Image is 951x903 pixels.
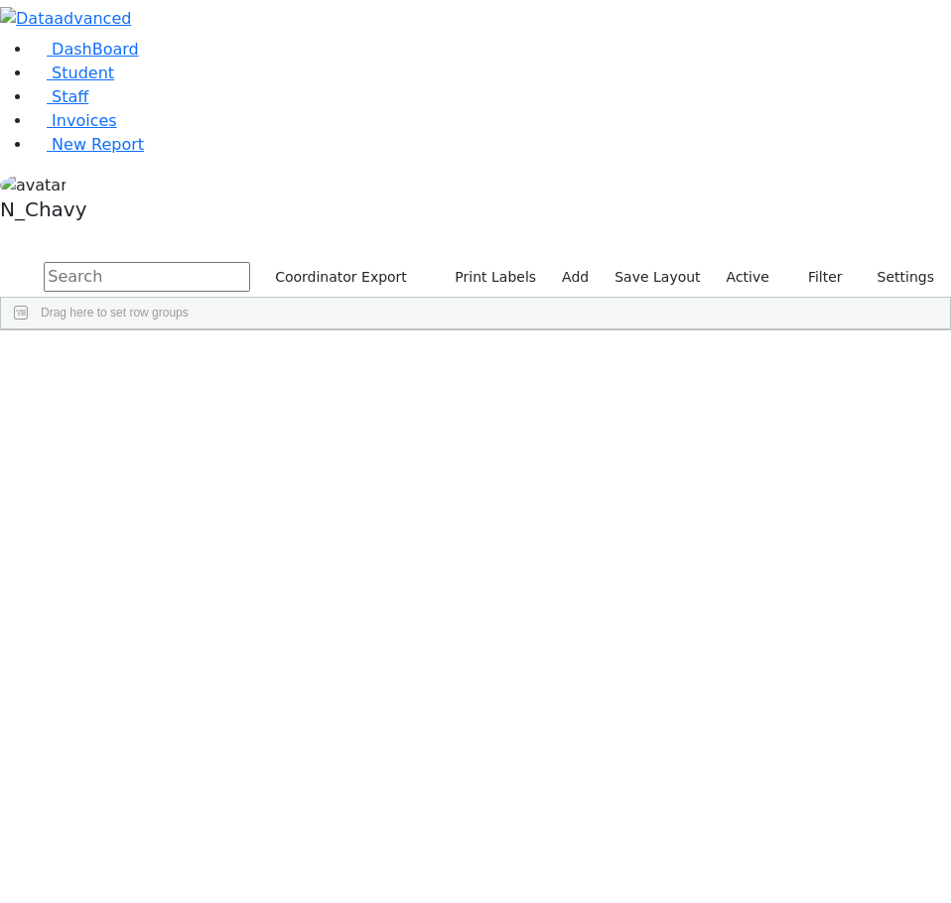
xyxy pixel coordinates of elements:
[32,87,88,106] a: Staff
[52,64,114,82] span: Student
[262,262,416,293] button: Coordinator Export
[718,262,778,293] label: Active
[52,87,88,106] span: Staff
[553,262,598,293] a: Add
[52,111,117,130] span: Invoices
[32,135,144,154] a: New Report
[432,262,545,293] button: Print Labels
[32,40,139,59] a: DashBoard
[32,111,117,130] a: Invoices
[852,262,943,293] button: Settings
[52,40,139,59] span: DashBoard
[606,262,709,293] button: Save Layout
[52,135,144,154] span: New Report
[782,262,852,293] button: Filter
[44,262,250,292] input: Search
[41,306,189,320] span: Drag here to set row groups
[32,64,114,82] a: Student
